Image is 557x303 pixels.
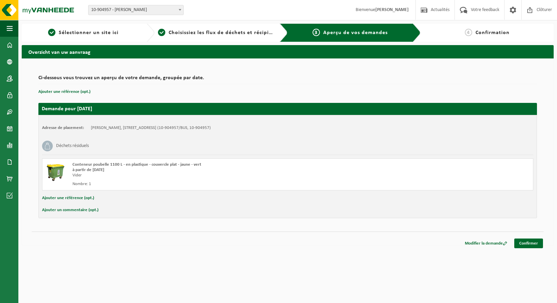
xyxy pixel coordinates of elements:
[25,29,141,37] a: 1Sélectionner un site ici
[72,168,104,172] strong: à partir de [DATE]
[91,125,211,131] td: [PERSON_NAME], [STREET_ADDRESS] (10-904957/BUS, 10-904957)
[465,29,472,36] span: 4
[313,29,320,36] span: 3
[88,5,183,15] span: 10-904957 - DANIEL MINNE-HOCK - PERWEZ
[42,194,94,202] button: Ajouter une référence (opt.)
[38,75,537,84] h2: Ci-dessous vous trouvez un aperçu de votre demande, groupée par date.
[476,30,510,35] span: Confirmation
[48,29,55,36] span: 1
[158,29,165,36] span: 2
[42,106,92,112] strong: Demande pour [DATE]
[22,45,554,58] h2: Overzicht van uw aanvraag
[56,141,89,151] h3: Déchets résiduels
[38,88,90,96] button: Ajouter une référence (opt.)
[88,5,184,15] span: 10-904957 - DANIEL MINNE-HOCK - PERWEZ
[46,162,66,182] img: WB-1100-HPE-GN-50.png
[42,206,99,214] button: Ajouter un commentaire (opt.)
[72,181,315,187] div: Nombre: 1
[158,29,274,37] a: 2Choisissiez les flux de déchets et récipients
[42,126,84,130] strong: Adresse de placement:
[72,162,201,167] span: Conteneur poubelle 1100 L - en plastique - couvercle plat - jaune - vert
[514,239,543,248] a: Confirmer
[169,30,280,35] span: Choisissiez les flux de déchets et récipients
[72,173,315,178] div: Vider
[59,30,119,35] span: Sélectionner un site ici
[323,30,388,35] span: Aperçu de vos demandes
[375,7,409,12] strong: [PERSON_NAME]
[460,239,512,248] a: Modifier la demande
